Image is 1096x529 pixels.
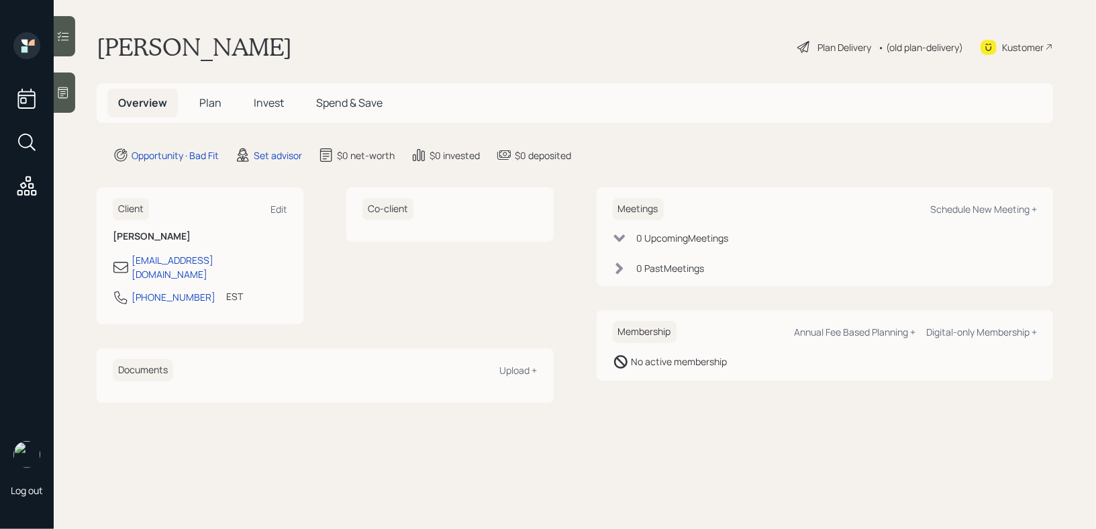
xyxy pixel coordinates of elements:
[930,203,1037,215] div: Schedule New Meeting +
[97,32,292,62] h1: [PERSON_NAME]
[613,198,664,220] h6: Meetings
[430,148,480,162] div: $0 invested
[11,484,43,497] div: Log out
[254,95,284,110] span: Invest
[113,359,173,381] h6: Documents
[362,198,413,220] h6: Co-client
[637,231,729,245] div: 0 Upcoming Meeting s
[132,148,219,162] div: Opportunity · Bad Fit
[113,198,149,220] h6: Client
[337,148,395,162] div: $0 net-worth
[316,95,383,110] span: Spend & Save
[199,95,221,110] span: Plan
[118,95,167,110] span: Overview
[132,290,215,304] div: [PHONE_NUMBER]
[500,364,538,377] div: Upload +
[817,40,871,54] div: Plan Delivery
[515,148,571,162] div: $0 deposited
[794,326,915,338] div: Annual Fee Based Planning +
[926,326,1037,338] div: Digital-only Membership +
[132,253,287,281] div: [EMAIL_ADDRESS][DOMAIN_NAME]
[878,40,963,54] div: • (old plan-delivery)
[637,261,705,275] div: 0 Past Meeting s
[270,203,287,215] div: Edit
[613,321,677,343] h6: Membership
[632,354,728,369] div: No active membership
[226,289,243,303] div: EST
[254,148,302,162] div: Set advisor
[1002,40,1044,54] div: Kustomer
[113,231,287,242] h6: [PERSON_NAME]
[13,441,40,468] img: retirable_logo.png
